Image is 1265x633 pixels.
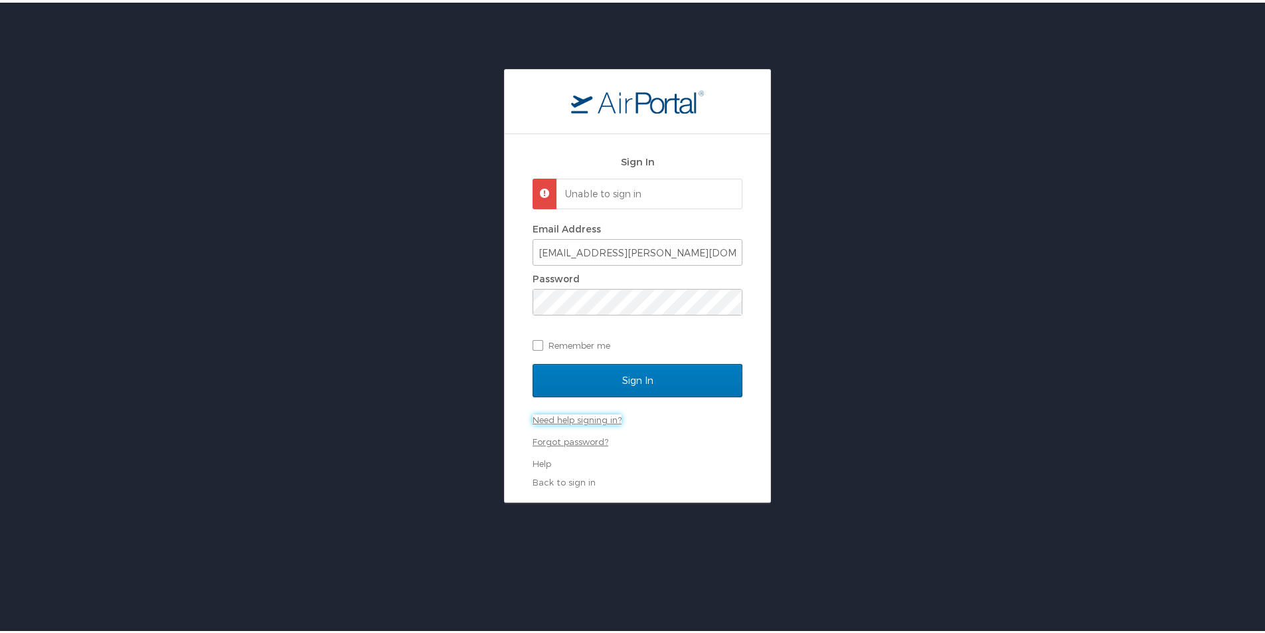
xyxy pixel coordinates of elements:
a: Need help signing in? [533,412,622,422]
a: Back to sign in [533,474,596,485]
p: Unable to sign in [565,185,730,198]
a: Help [533,456,551,466]
label: Remember me [533,333,742,353]
img: logo [571,87,704,111]
h2: Sign In [533,151,742,167]
label: Email Address [533,221,601,232]
label: Password [533,270,580,282]
a: Forgot password? [533,434,608,444]
input: Sign In [533,361,742,395]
